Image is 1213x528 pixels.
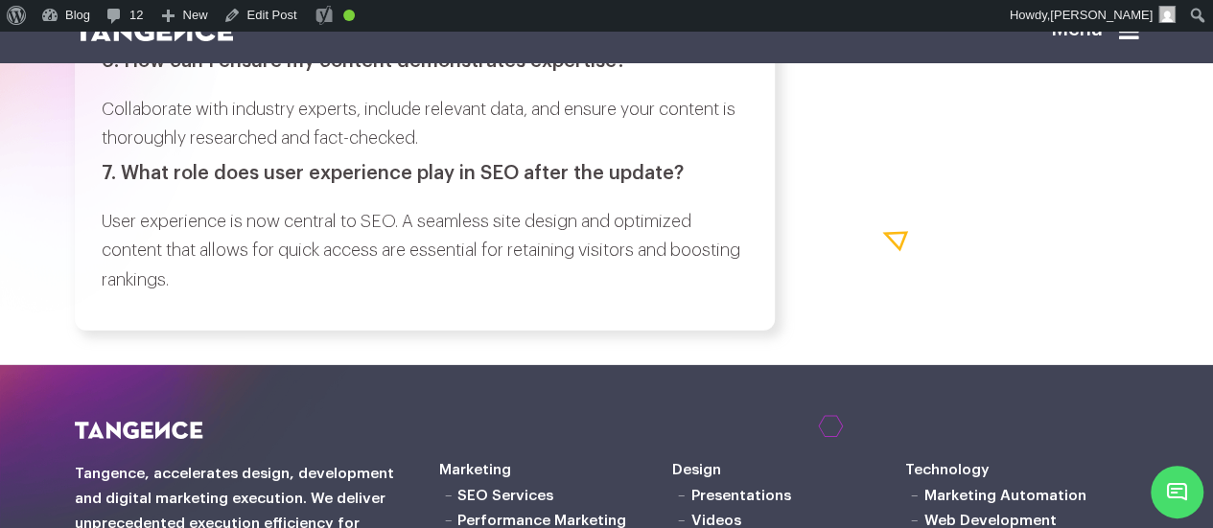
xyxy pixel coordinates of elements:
[924,488,1086,503] a: Marketing Automation
[343,10,355,21] div: Good
[439,457,672,482] h6: Marketing
[457,488,553,503] a: SEO Services
[672,457,905,482] h6: Design
[75,20,234,41] img: logo SVG
[690,513,740,528] a: Videos
[457,513,626,528] a: Performance Marketing
[690,488,790,503] a: Presentations
[102,163,748,184] h3: 7. What role does user experience play in SEO after the update?
[905,457,1138,482] h6: Technology
[102,207,748,295] p: User experience is now central to SEO. A seamless site design and optimized content that allows f...
[1050,8,1153,22] span: [PERSON_NAME]
[102,95,748,153] p: Collaborate with industry experts, include relevant data, and ensure your content is thoroughly r...
[1151,466,1203,518] span: Chat Widget
[924,513,1057,528] a: Web Development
